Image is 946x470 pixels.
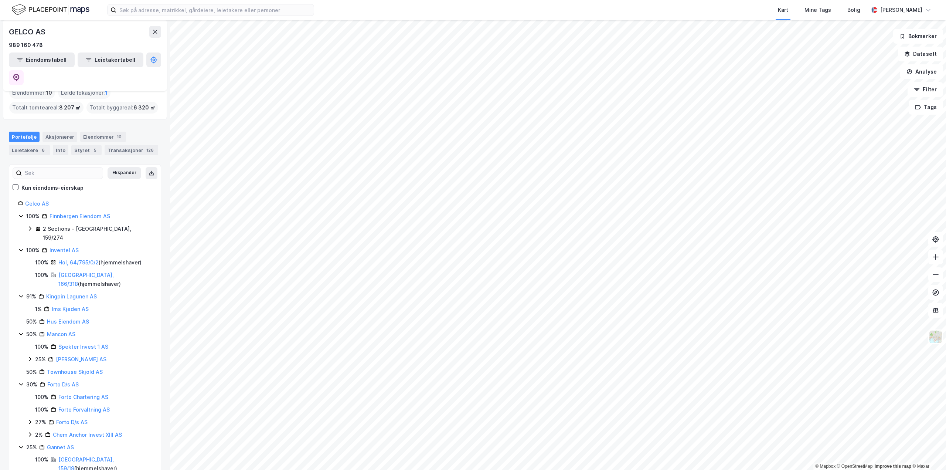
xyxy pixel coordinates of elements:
[56,356,106,362] a: [PERSON_NAME] AS
[133,103,155,112] span: 6 320 ㎡
[47,331,75,337] a: Mancon AS
[56,419,88,425] a: Forto D/s AS
[58,259,99,266] a: Hol, 64/795/0/2
[53,432,122,438] a: Chem Anchor Invest XIII AS
[53,145,68,155] div: Info
[58,87,110,99] div: Leide lokasjoner :
[35,455,48,464] div: 100%
[26,330,37,339] div: 50%
[35,342,48,351] div: 100%
[35,271,48,280] div: 100%
[21,183,84,192] div: Kun eiendoms-eierskap
[35,393,48,402] div: 100%
[909,100,943,115] button: Tags
[86,102,158,114] div: Totalt byggareal :
[50,247,79,253] a: Inventel AS
[929,330,943,344] img: Z
[78,53,143,67] button: Leietakertabell
[35,355,46,364] div: 25%
[778,6,788,14] div: Kart
[909,435,946,470] div: Kontrollprogram for chat
[58,344,108,350] a: Spekter Invest 1 AS
[58,272,114,287] a: [GEOGRAPHIC_DATA], 166/318
[837,464,873,469] a: OpenStreetMap
[898,47,943,61] button: Datasett
[108,167,141,179] button: Ekspander
[43,224,152,242] div: 2 Sections - [GEOGRAPHIC_DATA], 159/274
[71,145,102,155] div: Styret
[9,145,50,155] div: Leietakere
[58,258,142,267] div: ( hjemmelshaver )
[116,4,314,16] input: Søk på adresse, matrikkel, gårdeiere, leietakere eller personer
[40,146,47,154] div: 6
[35,405,48,414] div: 100%
[115,133,123,141] div: 10
[35,305,42,314] div: 1%
[35,418,46,427] div: 27%
[52,306,89,312] a: Ims Kjeden AS
[91,146,99,154] div: 5
[26,368,37,376] div: 50%
[47,444,74,450] a: Gannet AS
[42,132,77,142] div: Aksjonærer
[909,435,946,470] iframe: Chat Widget
[145,146,155,154] div: 126
[105,88,108,97] span: 1
[22,168,103,179] input: Søk
[58,406,110,413] a: Forto Forvaltning AS
[47,369,103,375] a: Townhouse Skjold AS
[58,271,152,288] div: ( hjemmelshaver )
[59,103,81,112] span: 8 207 ㎡
[9,41,43,50] div: 989 160 478
[9,87,55,99] div: Eiendommer :
[26,380,37,389] div: 30%
[12,3,89,16] img: logo.f888ab2527a4732fd821a326f86c7f29.svg
[847,6,860,14] div: Bolig
[875,464,911,469] a: Improve this map
[26,292,36,301] div: 91%
[9,102,84,114] div: Totalt tomteareal :
[26,212,40,221] div: 100%
[50,213,110,219] a: Finnbergen Eiendom AS
[9,26,47,38] div: GELCO AS
[893,29,943,44] button: Bokmerker
[47,381,79,388] a: Forto D/s AS
[25,200,49,207] a: Gelco AS
[46,88,52,97] span: 10
[26,443,37,452] div: 25%
[26,317,37,326] div: 50%
[58,394,108,400] a: Forto Chartering AS
[9,132,40,142] div: Portefølje
[9,53,75,67] button: Eiendomstabell
[35,258,48,267] div: 100%
[105,145,158,155] div: Transaksjoner
[900,64,943,79] button: Analyse
[908,82,943,97] button: Filter
[815,464,836,469] a: Mapbox
[46,293,97,300] a: Kingpin Lagunen AS
[47,318,89,325] a: Hus Eiendom AS
[880,6,922,14] div: [PERSON_NAME]
[80,132,126,142] div: Eiendommer
[804,6,831,14] div: Mine Tags
[35,430,43,439] div: 2%
[26,246,40,255] div: 100%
